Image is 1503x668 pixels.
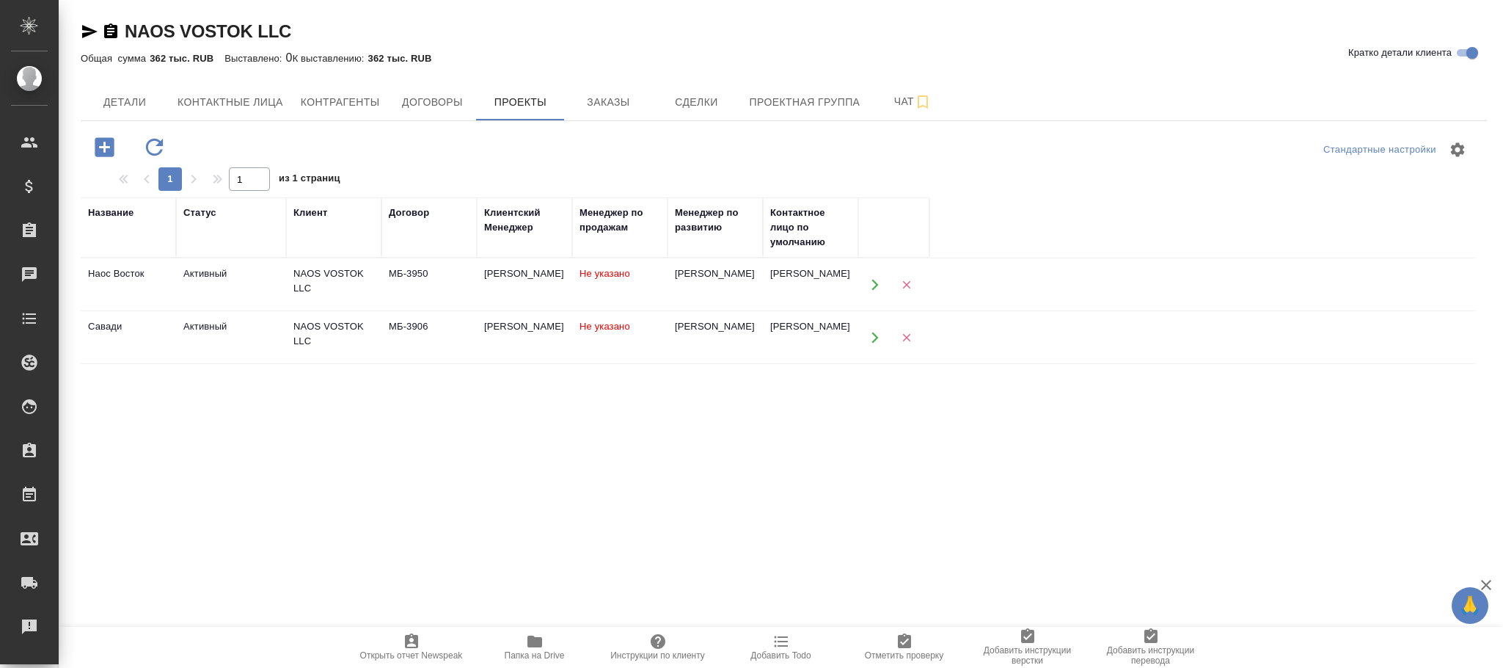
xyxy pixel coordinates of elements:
[389,266,469,281] div: МБ-3950
[88,319,169,334] div: Савади
[579,321,630,332] span: Не указано
[301,93,380,112] span: Контрагенты
[389,319,469,334] div: МБ-3906
[1348,46,1452,60] span: Кратко детали клиента
[134,132,175,162] button: Обновить данные
[891,269,921,299] button: Удалить
[749,93,860,112] span: Проектная группа
[368,53,443,64] p: 362 тыс. RUB
[579,268,630,279] span: Не указано
[843,627,966,668] button: Отметить проверку
[675,319,756,334] div: [PERSON_NAME]
[473,627,596,668] button: Папка на Drive
[293,319,374,349] div: NAOS VOSTOK LLC
[770,319,851,334] div: [PERSON_NAME]
[966,627,1089,668] button: Добавить инструкции верстки
[1458,590,1482,621] span: 🙏
[675,266,756,281] div: [PERSON_NAME]
[224,53,285,64] p: Выставлено:
[914,93,932,111] svg: Подписаться
[891,322,921,352] button: Удалить
[183,319,279,334] div: Активный
[579,206,660,235] div: Менеджер по продажам
[88,206,134,220] div: Название
[573,93,643,112] span: Заказы
[360,650,463,661] span: Открыть отчет Newspeak
[84,132,125,162] button: Добавить проект
[1440,132,1475,167] span: Настроить таблицу
[89,93,160,112] span: Детали
[178,93,283,112] span: Контактные лица
[860,269,890,299] button: Открыть
[675,206,756,235] div: Менеджер по развитию
[81,49,1487,67] div: 0
[389,206,429,220] div: Договор
[1089,627,1213,668] button: Добавить инструкции перевода
[750,650,811,661] span: Добавить Todo
[183,266,279,281] div: Активный
[397,93,467,112] span: Договоры
[279,170,340,191] span: из 1 страниц
[125,21,291,41] a: NAOS VOSTOK LLC
[81,53,150,64] p: Общая сумма
[183,206,216,220] div: Статус
[150,53,224,64] p: 362 тыс. RUB
[877,92,948,111] span: Чат
[88,266,169,281] div: Наос Восток
[293,53,368,64] p: К выставлению:
[860,322,890,352] button: Открыть
[484,319,565,334] div: [PERSON_NAME]
[102,23,120,40] button: Скопировать ссылку
[975,645,1080,666] span: Добавить инструкции верстки
[661,93,731,112] span: Сделки
[770,266,851,281] div: [PERSON_NAME]
[293,206,327,220] div: Клиент
[485,93,555,112] span: Проекты
[770,206,851,250] div: Контактное лицо по умолчанию
[350,627,473,668] button: Открыть отчет Newspeak
[484,206,565,235] div: Клиентский Менеджер
[865,650,943,661] span: Отметить проверку
[1098,645,1204,666] span: Добавить инструкции перевода
[484,266,565,281] div: [PERSON_NAME]
[81,23,98,40] button: Скопировать ссылку для ЯМессенджера
[720,627,843,668] button: Добавить Todo
[596,627,720,668] button: Инструкции по клиенту
[610,650,705,661] span: Инструкции по клиенту
[505,650,565,661] span: Папка на Drive
[293,266,374,296] div: NAOS VOSTOK LLC
[1320,139,1440,161] div: split button
[1452,587,1488,624] button: 🙏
